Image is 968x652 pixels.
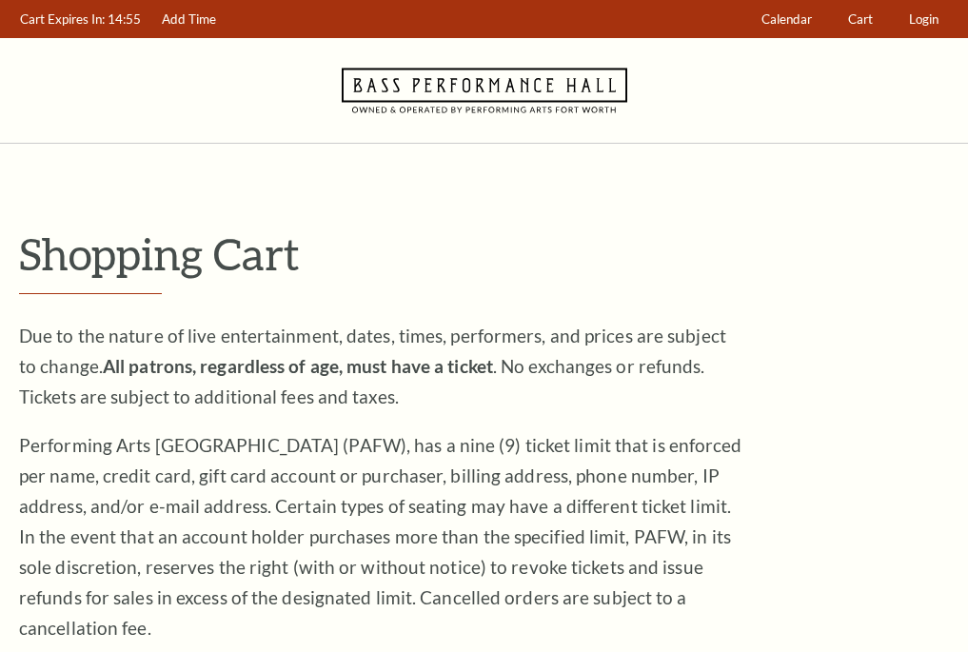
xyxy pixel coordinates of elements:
[761,11,812,27] span: Calendar
[19,430,742,643] p: Performing Arts [GEOGRAPHIC_DATA] (PAFW), has a nine (9) ticket limit that is enforced per name, ...
[19,229,949,278] p: Shopping Cart
[19,325,726,407] span: Due to the nature of live entertainment, dates, times, performers, and prices are subject to chan...
[848,11,873,27] span: Cart
[909,11,938,27] span: Login
[840,1,882,38] a: Cart
[153,1,226,38] a: Add Time
[103,355,493,377] strong: All patrons, regardless of age, must have a ticket
[900,1,948,38] a: Login
[108,11,141,27] span: 14:55
[753,1,821,38] a: Calendar
[20,11,105,27] span: Cart Expires In:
